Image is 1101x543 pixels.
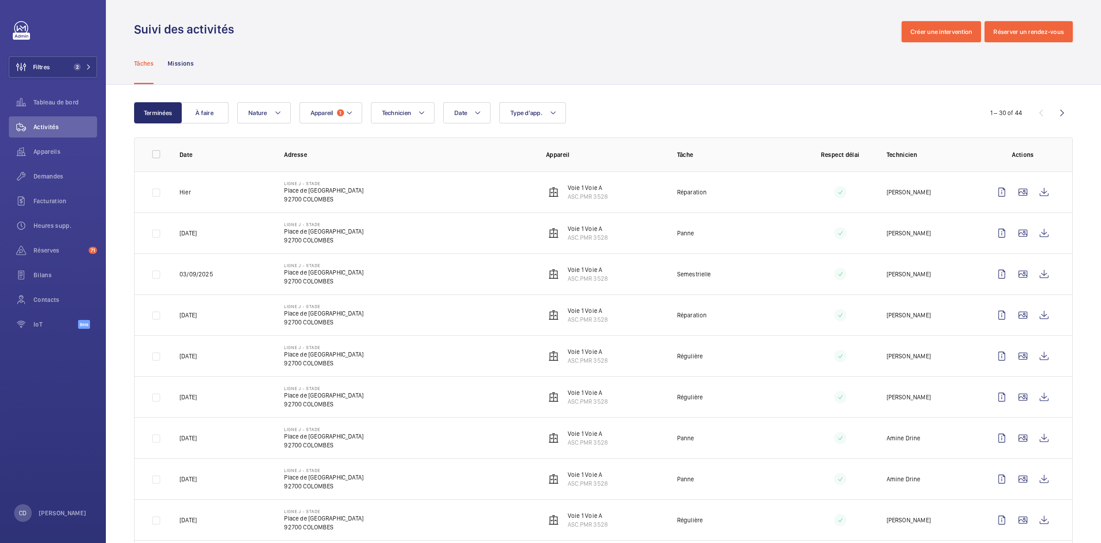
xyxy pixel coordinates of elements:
[284,304,363,309] p: Ligne J - STADE
[89,247,97,254] span: 71
[887,188,931,197] p: [PERSON_NAME]
[34,221,97,230] span: Heures supp.
[180,475,197,483] p: [DATE]
[180,311,197,320] p: [DATE]
[568,429,608,438] p: Voie 1 Voie A
[284,359,363,368] p: 92700 COLOMBES
[887,434,921,443] p: Amine Drine
[887,270,931,279] p: [PERSON_NAME]
[677,311,707,320] p: Réparation
[677,434,694,443] p: Panne
[311,109,333,116] span: Appareil
[284,186,363,195] p: Place de [GEOGRAPHIC_DATA]
[284,473,363,482] p: Place de [GEOGRAPHIC_DATA]
[180,229,197,238] p: [DATE]
[284,432,363,441] p: Place de [GEOGRAPHIC_DATA]
[548,515,559,525] img: elevator.svg
[499,102,566,123] button: Type d'app.
[34,197,97,205] span: Facturation
[677,229,694,238] p: Panne
[677,352,703,361] p: Régulière
[300,102,362,123] button: Appareil1
[284,222,363,227] p: Ligne J - STADE
[677,516,703,524] p: Régulière
[134,102,182,123] button: Terminées
[284,514,363,523] p: Place de [GEOGRAPHIC_DATA]
[568,233,608,242] p: ASC.PMR 3528
[284,236,363,245] p: 92700 COLOMBES
[548,392,559,402] img: elevator.svg
[180,352,197,361] p: [DATE]
[371,102,435,123] button: Technicien
[568,192,608,201] p: ASC.PMR 3528
[991,150,1055,159] p: Actions
[887,311,931,320] p: [PERSON_NAME]
[34,172,97,181] span: Demandes
[443,102,491,123] button: Date
[34,271,97,279] span: Bilans
[887,475,921,483] p: Amine Drine
[568,265,608,274] p: Voie 1 Voie A
[887,229,931,238] p: [PERSON_NAME]
[887,352,931,361] p: [PERSON_NAME]
[454,109,467,116] span: Date
[568,347,608,356] p: Voie 1 Voie A
[33,63,50,71] span: Filtres
[337,109,344,116] span: 1
[887,393,931,402] p: [PERSON_NAME]
[180,188,191,197] p: Hier
[39,509,86,517] p: [PERSON_NAME]
[677,270,711,279] p: Semestrielle
[134,21,240,37] h1: Suivi des activités
[568,183,608,192] p: Voie 1 Voie A
[181,102,228,123] button: À faire
[284,400,363,409] p: 92700 COLOMBES
[677,393,703,402] p: Régulière
[284,391,363,400] p: Place de [GEOGRAPHIC_DATA]
[887,150,977,159] p: Technicien
[180,516,197,524] p: [DATE]
[677,188,707,197] p: Réparation
[284,427,363,432] p: Ligne J - STADE
[902,21,981,42] button: Créer une intervention
[34,295,97,304] span: Contacts
[548,269,559,279] img: elevator.svg
[284,318,363,327] p: 92700 COLOMBES
[568,397,608,406] p: ASC.PMR 3528
[34,147,97,156] span: Appareils
[284,468,363,473] p: Ligne J - STADE
[134,59,154,68] p: Tâches
[284,277,363,286] p: 92700 COLOMBES
[180,434,197,443] p: [DATE]
[568,470,608,479] p: Voie 1 Voie A
[180,150,270,159] p: Date
[568,274,608,283] p: ASC.PMR 3528
[677,150,794,159] p: Tâche
[548,433,559,443] img: elevator.svg
[284,350,363,359] p: Place de [GEOGRAPHIC_DATA]
[548,310,559,320] img: elevator.svg
[74,63,81,71] span: 2
[34,320,78,329] span: IoT
[548,474,559,484] img: elevator.svg
[284,441,363,450] p: 92700 COLOMBES
[382,109,412,116] span: Technicien
[568,479,608,488] p: ASC.PMR 3528
[180,393,197,402] p: [DATE]
[990,108,1022,117] div: 1 – 30 of 44
[568,224,608,233] p: Voie 1 Voie A
[284,345,363,350] p: Ligne J - STADE
[548,187,559,197] img: elevator.svg
[568,356,608,365] p: ASC.PMR 3528
[34,98,97,107] span: Tableau de bord
[180,270,213,279] p: 03/09/2025
[168,59,194,68] p: Missions
[887,516,931,524] p: [PERSON_NAME]
[284,150,532,159] p: Adresse
[34,246,85,255] span: Réserves
[284,482,363,491] p: 92700 COLOMBES
[78,320,90,329] span: Beta
[248,109,267,116] span: Nature
[284,386,363,391] p: Ligne J - STADE
[568,511,608,520] p: Voie 1 Voie A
